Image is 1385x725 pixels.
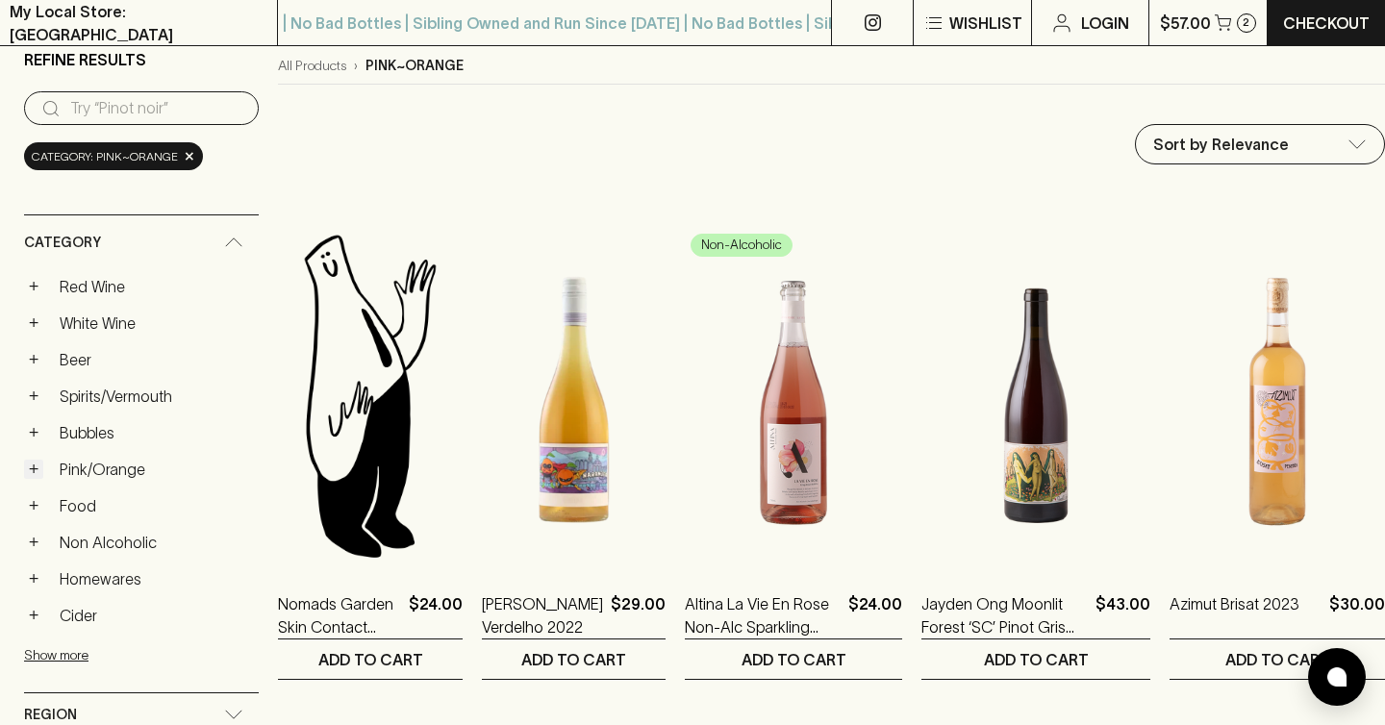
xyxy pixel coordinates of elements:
[354,56,358,76] p: ›
[51,562,259,595] a: Homewares
[1170,227,1385,563] img: Azimut Brisat 2023
[921,639,1150,679] button: ADD TO CART
[1170,639,1385,679] button: ADD TO CART
[1095,592,1150,638] p: $43.00
[24,423,43,442] button: +
[1327,667,1347,687] img: bubble-icon
[742,648,846,671] p: ADD TO CART
[1160,12,1211,35] p: $57.00
[24,231,101,255] span: Category
[70,93,243,124] input: Try “Pinot noir”
[1136,125,1384,163] div: Sort by Relevance
[685,639,902,679] button: ADD TO CART
[482,227,666,563] img: Somos Naranjito Verdelho 2022
[51,343,259,376] a: Beer
[24,350,43,369] button: +
[611,592,666,638] p: $29.00
[24,313,43,333] button: +
[24,387,43,406] button: +
[278,56,346,76] a: All Products
[685,592,841,638] a: Altina La Vie En Rose Non-Alc Sparkling Rosé [GEOGRAPHIC_DATA]
[1081,12,1129,35] p: Login
[949,12,1022,35] p: Wishlist
[184,146,195,166] span: ×
[51,270,259,303] a: Red Wine
[51,489,259,522] a: Food
[1225,648,1330,671] p: ADD TO CART
[921,592,1088,638] a: Jayden Ong Moonlit Forest ‘SC’ Pinot Gris 2021
[482,592,603,638] a: [PERSON_NAME] Verdelho 2022
[278,227,463,563] img: Blackhearts & Sparrows Man
[1153,133,1289,156] p: Sort by Relevance
[32,147,178,166] span: Category: pink~orange
[921,227,1150,563] img: Jayden Ong Moonlit Forest ‘SC’ Pinot Gris 2021
[278,639,463,679] button: ADD TO CART
[521,648,626,671] p: ADD TO CART
[51,453,259,486] a: Pink/Orange
[51,526,259,559] a: Non Alcoholic
[1329,592,1385,638] p: $30.00
[1243,17,1249,28] p: 2
[24,606,43,625] button: +
[51,307,259,339] a: White Wine
[24,215,259,270] div: Category
[51,599,259,632] a: Cider
[24,496,43,515] button: +
[24,569,43,588] button: +
[24,460,43,479] button: +
[51,416,259,449] a: Bubbles
[409,592,463,638] p: $24.00
[482,639,666,679] button: ADD TO CART
[1170,592,1299,638] a: Azimut Brisat 2023
[1283,12,1370,35] p: Checkout
[685,227,902,563] img: Altina La Vie En Rose Non-Alc Sparkling Rosé NV
[51,380,259,412] a: Spirits/Vermouth
[24,636,276,675] button: Show more
[24,533,43,552] button: +
[24,277,43,296] button: +
[278,592,401,638] a: Nomads Garden Skin Contact 2023
[984,648,1089,671] p: ADD TO CART
[318,648,423,671] p: ADD TO CART
[848,592,902,638] p: $24.00
[24,48,146,71] p: Refine Results
[365,56,464,76] p: pink~orange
